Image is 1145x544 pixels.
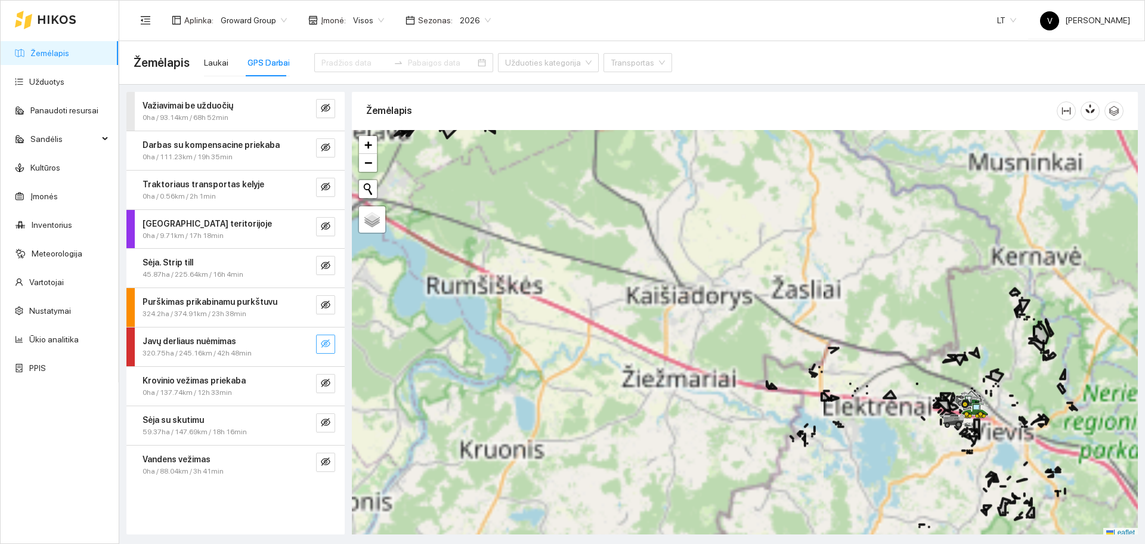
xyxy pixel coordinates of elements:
button: eye-invisible [316,335,335,354]
a: PPIS [29,363,46,373]
a: Žemėlapis [30,48,69,58]
span: 0ha / 88.04km / 3h 41min [143,466,224,477]
span: 324.2ha / 374.91km / 23h 38min [143,308,246,320]
span: menu-fold [140,15,151,26]
button: menu-fold [134,8,157,32]
strong: Traktoriaus transportas kelyje [143,180,264,189]
span: eye-invisible [321,221,330,233]
span: eye-invisible [321,457,330,468]
span: 0ha / 9.71km / 17h 18min [143,230,224,242]
a: Vartotojai [29,277,64,287]
span: V [1047,11,1053,30]
a: Leaflet [1106,528,1135,537]
div: [GEOGRAPHIC_DATA] teritorijoje0ha / 9.71km / 17h 18mineye-invisible [126,210,345,249]
span: 0ha / 111.23km / 19h 35min [143,152,233,163]
a: Užduotys [29,77,64,86]
span: eye-invisible [321,339,330,350]
button: eye-invisible [316,138,335,157]
a: Ūkio analitika [29,335,79,344]
span: Visos [353,11,384,29]
span: + [364,137,372,152]
strong: Sėja. Strip till [143,258,193,267]
span: [PERSON_NAME] [1040,16,1130,25]
span: 2026 [460,11,491,29]
span: Sandėlis [30,127,98,151]
a: Nustatymai [29,306,71,316]
span: Žemėlapis [134,53,190,72]
div: Traktoriaus transportas kelyje0ha / 0.56km / 2h 1mineye-invisible [126,171,345,209]
span: LT [997,11,1016,29]
strong: Darbas su kompensacine priekaba [143,140,280,150]
button: eye-invisible [316,295,335,314]
span: 320.75ha / 245.16km / 42h 48min [143,348,252,359]
a: Layers [359,206,385,233]
span: 59.37ha / 147.69km / 18h 16min [143,426,247,438]
span: swap-right [394,58,403,67]
div: Vandens vežimas0ha / 88.04km / 3h 41mineye-invisible [126,446,345,484]
span: Aplinka : [184,14,213,27]
span: layout [172,16,181,25]
button: eye-invisible [316,453,335,472]
strong: Važiavimai be užduočių [143,101,233,110]
div: Krovinio vežimas priekaba0ha / 137.74km / 12h 33mineye-invisible [126,367,345,406]
span: shop [308,16,318,25]
span: eye-invisible [321,182,330,193]
button: eye-invisible [316,178,335,197]
div: Purškimas prikabinamu purkštuvu324.2ha / 374.91km / 23h 38mineye-invisible [126,288,345,327]
span: Groward Group [221,11,287,29]
strong: Javų derliaus nuėmimas [143,336,236,346]
a: Meteorologija [32,249,82,258]
button: eye-invisible [316,99,335,118]
button: eye-invisible [316,374,335,393]
button: eye-invisible [316,217,335,236]
div: Žemėlapis [366,94,1057,128]
span: eye-invisible [321,378,330,390]
div: GPS Darbai [247,56,290,69]
span: eye-invisible [321,300,330,311]
a: Zoom in [359,136,377,154]
strong: Krovinio vežimas priekaba [143,376,246,385]
span: eye-invisible [321,418,330,429]
button: eye-invisible [316,413,335,432]
a: Zoom out [359,154,377,172]
span: to [394,58,403,67]
span: 0ha / 137.74km / 12h 33min [143,387,232,398]
strong: Sėja su skutimu [143,415,204,425]
a: Panaudoti resursai [30,106,98,115]
div: Javų derliaus nuėmimas320.75ha / 245.16km / 42h 48mineye-invisible [126,327,345,366]
span: calendar [406,16,415,25]
button: column-width [1057,101,1076,120]
span: Sezonas : [418,14,453,27]
button: eye-invisible [316,256,335,275]
input: Pabaigos data [408,56,475,69]
strong: Purškimas prikabinamu purkštuvu [143,297,277,307]
span: Įmonė : [321,14,346,27]
div: Darbas su kompensacine priekaba0ha / 111.23km / 19h 35mineye-invisible [126,131,345,170]
div: Važiavimai be užduočių0ha / 93.14km / 68h 52mineye-invisible [126,92,345,131]
span: eye-invisible [321,103,330,115]
div: Laukai [204,56,228,69]
div: Sėja su skutimu59.37ha / 147.69km / 18h 16mineye-invisible [126,406,345,445]
a: Inventorius [32,220,72,230]
span: − [364,155,372,170]
a: Kultūros [30,163,60,172]
strong: Vandens vežimas [143,455,211,464]
button: Initiate a new search [359,180,377,198]
input: Pradžios data [321,56,389,69]
a: Įmonės [30,191,58,201]
span: eye-invisible [321,143,330,154]
span: 0ha / 0.56km / 2h 1min [143,191,216,202]
span: 0ha / 93.14km / 68h 52min [143,112,228,123]
div: Sėja. Strip till45.87ha / 225.64km / 16h 4mineye-invisible [126,249,345,288]
strong: [GEOGRAPHIC_DATA] teritorijoje [143,219,272,228]
span: 45.87ha / 225.64km / 16h 4min [143,269,243,280]
span: column-width [1057,106,1075,116]
span: eye-invisible [321,261,330,272]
